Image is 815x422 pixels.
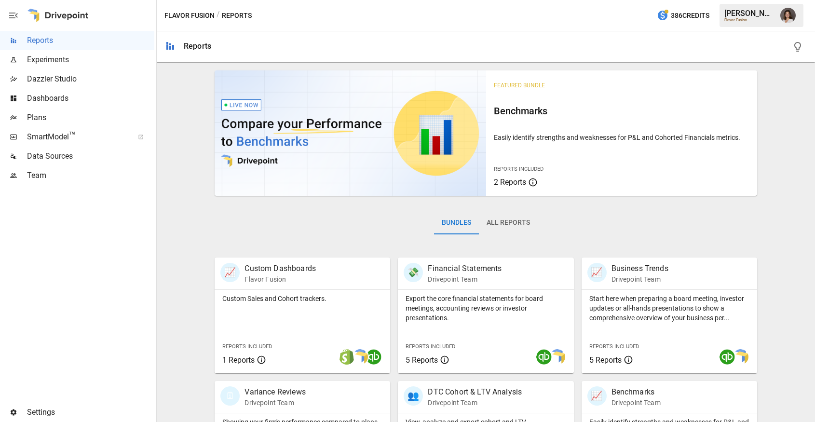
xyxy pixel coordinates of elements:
span: 2 Reports [494,177,526,187]
span: Data Sources [27,150,154,162]
img: smart model [733,349,748,365]
span: Experiments [27,54,154,66]
p: Benchmarks [611,386,661,398]
div: Reports [184,41,211,51]
div: 👥 [404,386,423,406]
button: Flavor Fusion [164,10,215,22]
span: ™ [69,130,76,142]
img: quickbooks [720,349,735,365]
p: Custom Sales and Cohort trackers. [222,294,382,303]
span: Reports Included [589,343,639,350]
p: Drivepoint Team [611,398,661,408]
button: Bundles [434,211,479,234]
img: quickbooks [536,349,552,365]
div: [PERSON_NAME] [724,9,774,18]
p: Flavor Fusion [244,274,316,284]
div: 📈 [587,263,607,282]
p: Custom Dashboards [244,263,316,274]
p: Drivepoint Team [611,274,668,284]
p: Start here when preparing a board meeting, investor updates or all-hands presentations to show a ... [589,294,749,323]
p: Export the core financial statements for board meetings, accounting reviews or investor presentat... [406,294,566,323]
span: 1 Reports [222,355,255,365]
span: Team [27,170,154,181]
span: Reports Included [494,166,543,172]
span: 386 Credits [671,10,709,22]
span: Featured Bundle [494,82,545,89]
p: Drivepoint Team [428,398,522,408]
img: smart model [353,349,368,365]
p: DTC Cohort & LTV Analysis [428,386,522,398]
span: Dazzler Studio [27,73,154,85]
span: Dashboards [27,93,154,104]
span: Plans [27,112,154,123]
span: Reports Included [222,343,272,350]
button: 386Credits [653,7,713,25]
p: Business Trends [611,263,668,274]
div: 🗓 [220,386,240,406]
div: 💸 [404,263,423,282]
p: Easily identify strengths and weaknesses for P&L and Cohorted Financials metrics. [494,133,749,142]
img: smart model [550,349,565,365]
span: 5 Reports [589,355,622,365]
span: 5 Reports [406,355,438,365]
p: Drivepoint Team [428,274,502,284]
p: Drivepoint Team [244,398,305,408]
img: shopify [339,349,354,365]
button: All Reports [479,211,538,234]
div: / [217,10,220,22]
div: 📈 [220,263,240,282]
div: 📈 [587,386,607,406]
span: Reports [27,35,154,46]
span: Settings [27,407,154,418]
h6: Benchmarks [494,103,749,119]
p: Financial Statements [428,263,502,274]
p: Variance Reviews [244,386,305,398]
img: Franziska Ibscher [780,8,796,23]
div: Flavor Fusion [724,18,774,22]
img: video thumbnail [215,70,486,196]
span: Reports Included [406,343,455,350]
span: SmartModel [27,131,127,143]
img: quickbooks [366,349,381,365]
button: Franziska Ibscher [774,2,801,29]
